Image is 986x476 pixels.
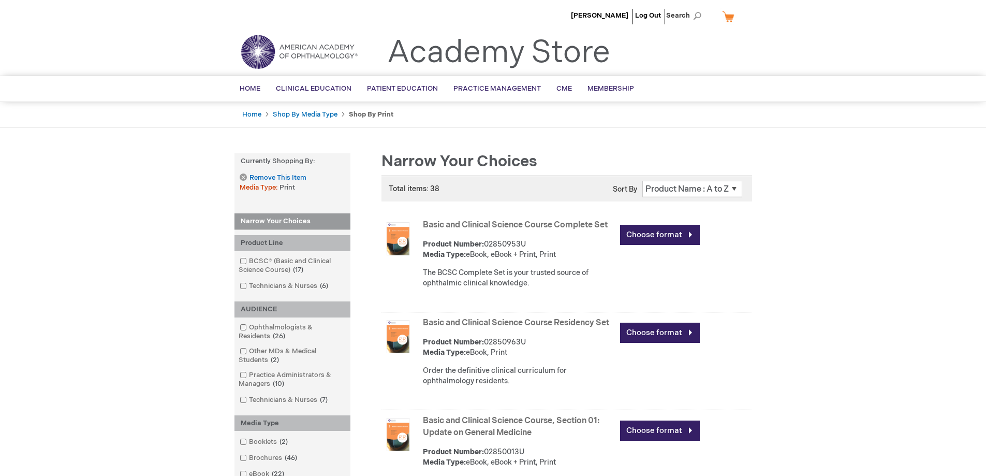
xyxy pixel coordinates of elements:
[381,320,415,353] img: Basic and Clinical Science Course Residency Set
[282,454,300,462] span: 46
[237,453,301,463] a: Brochures46
[423,447,615,468] div: 02850013U eBook, eBook + Print, Print
[268,356,282,364] span: 2
[240,174,306,182] a: Remove This Item
[423,268,615,289] div: The BCSC Complete Set is your trusted source of ophthalmic clinical knowledge.
[237,395,332,405] a: Technicians & Nurses7
[423,220,608,230] a: Basic and Clinical Science Course Complete Set
[279,183,295,192] span: Print
[423,348,466,357] strong: Media Type:
[620,421,700,441] a: Choose format
[620,225,700,245] a: Choose format
[423,250,466,259] strong: Media Type:
[234,153,350,169] strong: Currently Shopping by:
[387,34,610,71] a: Academy Store
[423,458,466,467] strong: Media Type:
[389,184,439,193] span: Total items: 38
[317,282,331,290] span: 6
[635,11,661,20] a: Log Out
[290,266,306,274] span: 17
[556,84,572,93] span: CME
[381,152,537,171] span: Narrow Your Choices
[620,323,700,343] a: Choose format
[367,84,438,93] span: Patient Education
[237,370,348,389] a: Practice Administrators & Managers10
[234,235,350,251] div: Product Line
[276,84,351,93] span: Clinical Education
[234,415,350,431] div: Media Type
[587,84,634,93] span: Membership
[381,222,415,255] img: Basic and Clinical Science Course Complete Set
[237,256,348,275] a: BCSC® (Basic and Clinical Science Course)17
[240,84,260,93] span: Home
[423,337,615,358] div: 02850963U eBook, Print
[237,347,348,365] a: Other MDs & Medical Students2
[273,110,337,119] a: Shop By Media Type
[423,416,599,438] a: Basic and Clinical Science Course, Section 01: Update on General Medicine
[237,437,292,447] a: Booklets2
[237,281,332,291] a: Technicians & Nurses6
[571,11,628,20] a: [PERSON_NAME]
[613,185,637,194] label: Sort By
[423,318,609,328] a: Basic and Clinical Science Course Residency Set
[423,240,484,249] strong: Product Number:
[240,183,279,192] span: Media Type
[270,332,288,340] span: 26
[423,239,615,260] div: 02850953U eBook, eBook + Print, Print
[453,84,541,93] span: Practice Management
[237,323,348,341] a: Ophthalmologists & Residents26
[234,213,350,230] strong: Narrow Your Choices
[423,448,484,456] strong: Product Number:
[234,301,350,318] div: AUDIENCE
[242,110,261,119] a: Home
[277,438,290,446] span: 2
[381,418,415,451] img: Basic and Clinical Science Course, Section 01: Update on General Medicine
[423,338,484,347] strong: Product Number:
[317,396,330,404] span: 7
[270,380,287,388] span: 10
[666,5,705,26] span: Search
[423,366,615,386] div: Order the definitive clinical curriculum for ophthalmology residents.
[249,173,306,183] span: Remove This Item
[349,110,393,119] strong: Shop By Print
